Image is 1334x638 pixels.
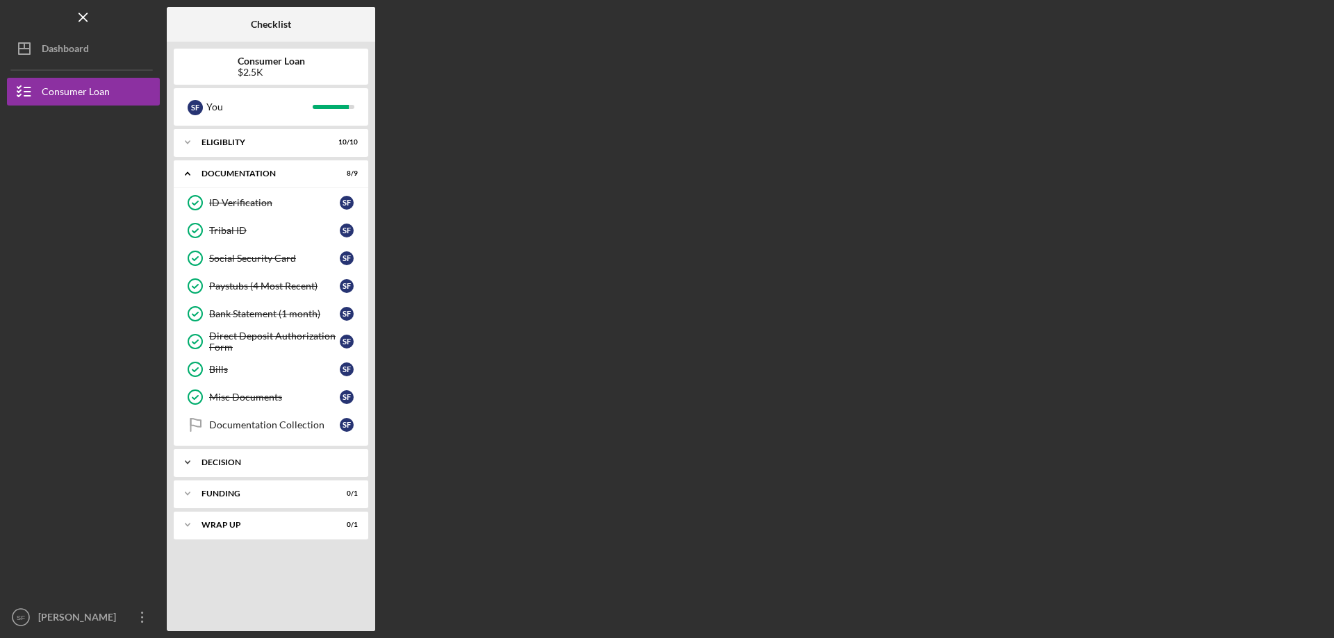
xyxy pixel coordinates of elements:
[340,362,354,376] div: S F
[181,411,361,439] a: Documentation CollectionSF
[209,364,340,375] div: Bills
[181,328,361,355] a: Direct Deposit Authorization FormSF
[206,95,313,119] div: You
[340,279,354,293] div: S F
[340,390,354,404] div: S F
[181,189,361,217] a: ID VerificationSF
[201,169,323,178] div: Documentation
[238,67,305,78] div: $2.5K
[201,138,323,146] div: Eligiblity
[188,100,203,115] div: S F
[333,489,358,498] div: 0 / 1
[7,35,160,62] button: Dashboard
[201,521,323,529] div: Wrap up
[209,308,340,319] div: Bank Statement (1 month)
[209,225,340,236] div: Tribal ID
[340,224,354,237] div: S F
[35,603,125,635] div: [PERSON_NAME]
[42,35,89,66] div: Dashboard
[209,419,340,430] div: Documentation Collection
[42,78,110,109] div: Consumer Loan
[209,280,340,292] div: Paystubs (4 Most Recent)
[340,335,354,349] div: S F
[333,169,358,178] div: 8 / 9
[201,458,351,467] div: Decision
[340,251,354,265] div: S F
[17,614,25,621] text: SF
[181,300,361,328] a: Bank Statement (1 month)SF
[7,78,160,106] button: Consumer Loan
[181,272,361,300] a: Paystubs (4 Most Recent)SF
[209,197,340,208] div: ID Verification
[251,19,291,30] b: Checklist
[181,383,361,411] a: Misc DocumentsSF
[181,217,361,244] a: Tribal IDSF
[238,56,305,67] b: Consumer Loan
[333,521,358,529] div: 0 / 1
[181,244,361,272] a: Social Security CardSF
[340,307,354,321] div: S F
[181,355,361,383] a: BillsSF
[201,489,323,498] div: Funding
[209,330,340,353] div: Direct Deposit Authorization Form
[333,138,358,146] div: 10 / 10
[340,418,354,432] div: S F
[340,196,354,210] div: S F
[209,253,340,264] div: Social Security Card
[209,392,340,403] div: Misc Documents
[7,603,160,631] button: SF[PERSON_NAME]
